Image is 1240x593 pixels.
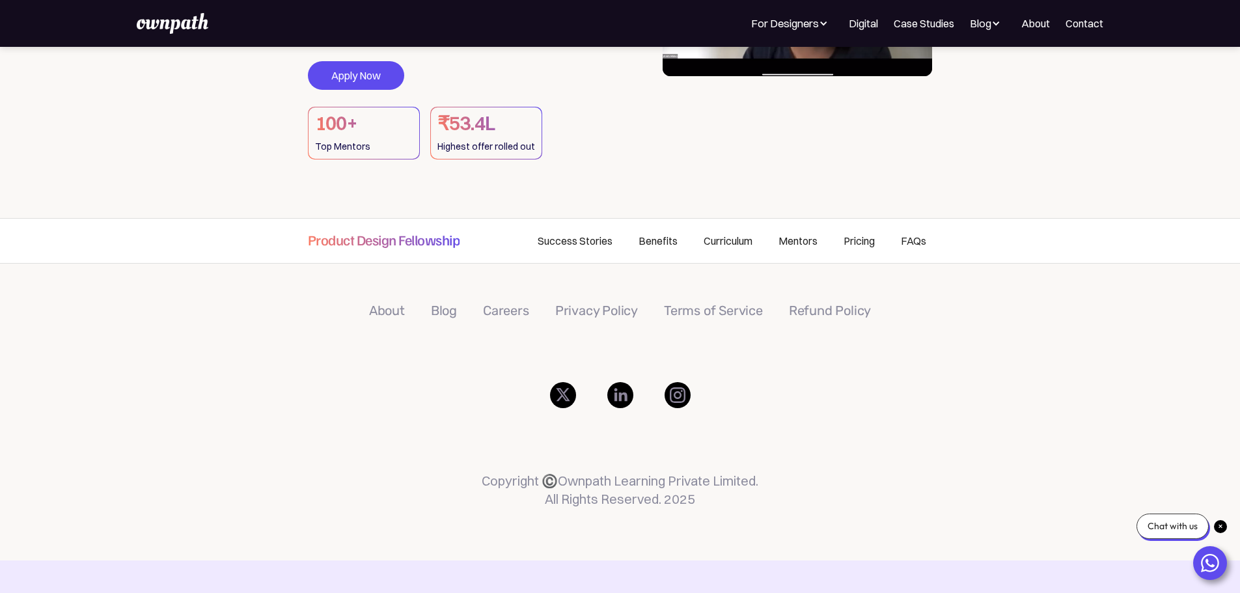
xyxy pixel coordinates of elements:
[525,219,626,263] a: Success Stories
[437,111,535,137] h1: ₹53.4L
[970,16,1006,31] div: Blog
[849,16,878,31] a: Digital
[1066,16,1103,31] a: Contact
[555,303,638,318] a: Privacy Policy
[789,303,871,318] a: Refund Policy
[437,137,535,156] div: Highest offer rolled out
[483,303,529,318] a: Careers
[315,137,413,156] div: Top Mentors
[691,219,765,263] a: Curriculum
[1021,16,1050,31] a: About
[482,472,758,508] p: Copyright ©️Ownpath Learning Private Limited. All Rights Reserved. 2025
[315,111,413,137] h1: 100+
[369,303,405,318] a: About
[1137,514,1209,539] div: Chat with us
[626,219,691,263] a: Benefits
[308,230,460,249] h4: Product Design Fellowship
[664,303,763,318] a: Terms of Service
[751,16,833,31] div: For Designers
[765,219,831,263] a: Mentors
[888,219,933,263] a: FAQs
[894,16,954,31] a: Case Studies
[431,303,457,318] a: Blog
[831,219,888,263] a: Pricing
[308,61,404,90] a: Apply Now
[970,16,991,31] div: Blog
[751,16,819,31] div: For Designers
[308,219,460,259] a: Product Design Fellowship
